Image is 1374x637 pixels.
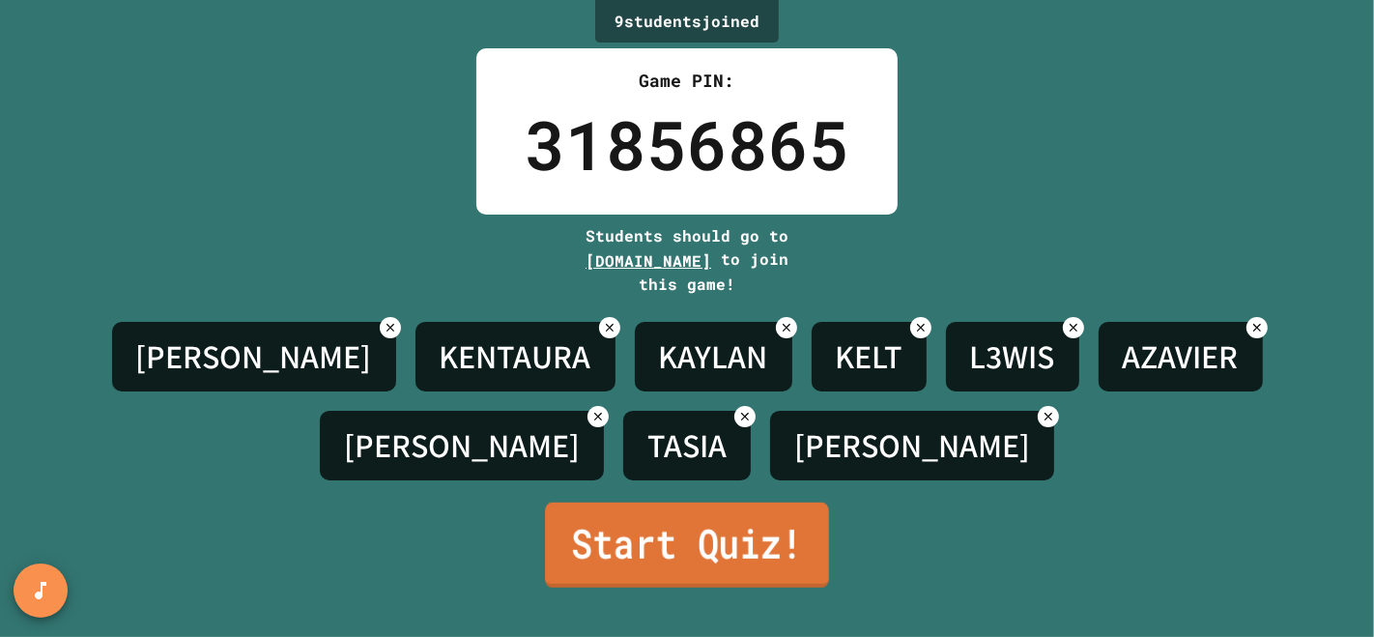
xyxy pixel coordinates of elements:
[525,68,849,94] div: Game PIN:
[836,336,902,377] h4: KELT
[647,425,727,466] h4: TASIA
[136,336,372,377] h4: [PERSON_NAME]
[1123,336,1239,377] h4: AZAVIER
[14,564,68,618] button: SpeedDial basic example
[566,224,808,296] div: Students should go to to join this game!
[659,336,768,377] h4: KAYLAN
[794,425,1030,466] h4: [PERSON_NAME]
[545,503,829,588] a: Start Quiz!
[525,94,849,195] div: 31856865
[440,336,591,377] h4: KENTAURA
[970,336,1055,377] h4: L3WIS
[586,250,711,271] span: [DOMAIN_NAME]
[344,425,580,466] h4: [PERSON_NAME]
